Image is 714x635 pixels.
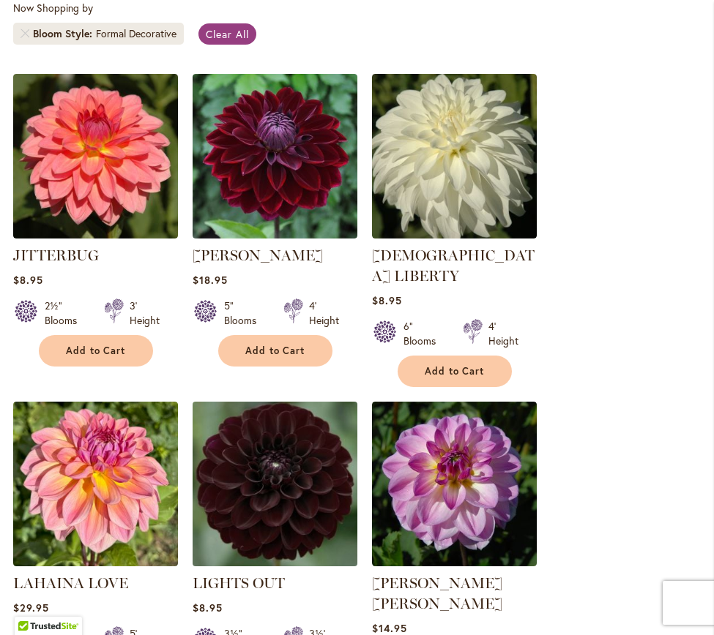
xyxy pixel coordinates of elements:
[13,574,128,592] a: LAHAINA LOVE
[188,397,361,570] img: LIGHTS OUT
[193,273,228,287] span: $18.95
[45,298,86,328] div: 2½" Blooms
[372,555,537,569] a: LISA LISA
[130,298,160,328] div: 3' Height
[193,555,357,569] a: LIGHTS OUT
[193,247,323,264] a: [PERSON_NAME]
[13,273,43,287] span: $8.95
[96,26,176,41] div: Formal Decorative
[372,621,407,635] span: $14.95
[372,74,537,238] img: LADY LIBERTY
[488,319,518,348] div: 4' Height
[193,74,357,238] img: Kaisha Lea
[13,402,178,566] img: LAHAINA LOVE
[309,298,339,328] div: 4' Height
[372,228,537,241] a: LADY LIBERTY
[372,402,537,566] img: LISA LISA
[21,29,29,38] a: Remove Bloom Style Formal Decorative
[13,247,99,264] a: JITTERBUG
[372,247,535,285] a: [DEMOGRAPHIC_DATA] LIBERTY
[193,601,223,615] span: $8.95
[372,293,402,307] span: $8.95
[245,345,305,357] span: Add to Cart
[39,335,153,367] button: Add to Cart
[224,298,266,328] div: 5" Blooms
[398,356,512,387] button: Add to Cart
[13,555,178,569] a: LAHAINA LOVE
[13,228,178,241] a: JITTERBUG
[425,365,485,377] span: Add to Cart
[404,319,445,348] div: 6" Blooms
[206,27,249,41] span: Clear All
[193,574,285,592] a: LIGHTS OUT
[13,74,178,238] img: JITTERBUG
[13,1,93,15] span: Now Shopping by
[218,335,332,367] button: Add to Cart
[193,228,357,241] a: Kaisha Lea
[33,26,96,41] span: Bloom Style
[11,583,52,624] iframe: Launch Accessibility Center
[66,345,126,357] span: Add to Cart
[372,574,502,612] a: [PERSON_NAME] [PERSON_NAME]
[198,23,256,45] a: Clear All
